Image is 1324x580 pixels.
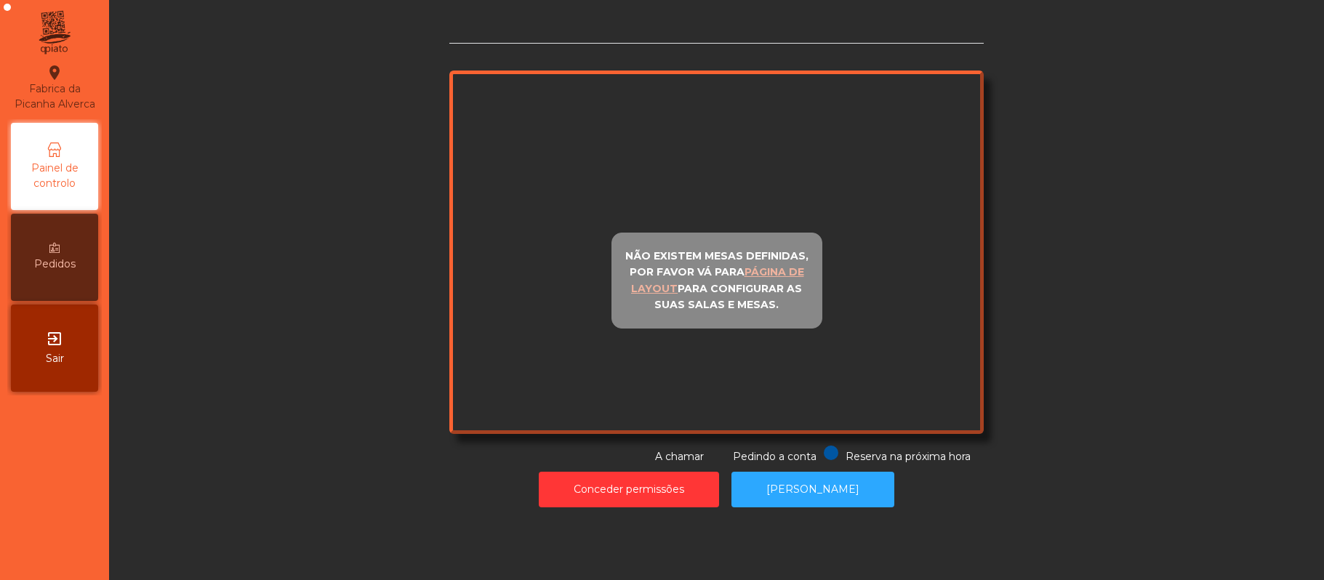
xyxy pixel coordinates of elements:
[12,64,97,112] div: Fabrica da Picanha Alverca
[15,161,95,191] span: Painel de controlo
[618,248,816,313] p: Não existem mesas definidas, por favor vá para para configurar as suas salas e mesas.
[846,450,971,463] span: Reserva na próxima hora
[46,330,63,347] i: exit_to_app
[655,450,704,463] span: A chamar
[34,257,76,272] span: Pedidos
[731,472,894,507] button: [PERSON_NAME]
[631,265,804,295] u: página de layout
[539,472,719,507] button: Conceder permissões
[46,351,64,366] span: Sair
[733,450,817,463] span: Pedindo a conta
[46,64,63,81] i: location_on
[36,7,72,58] img: qpiato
